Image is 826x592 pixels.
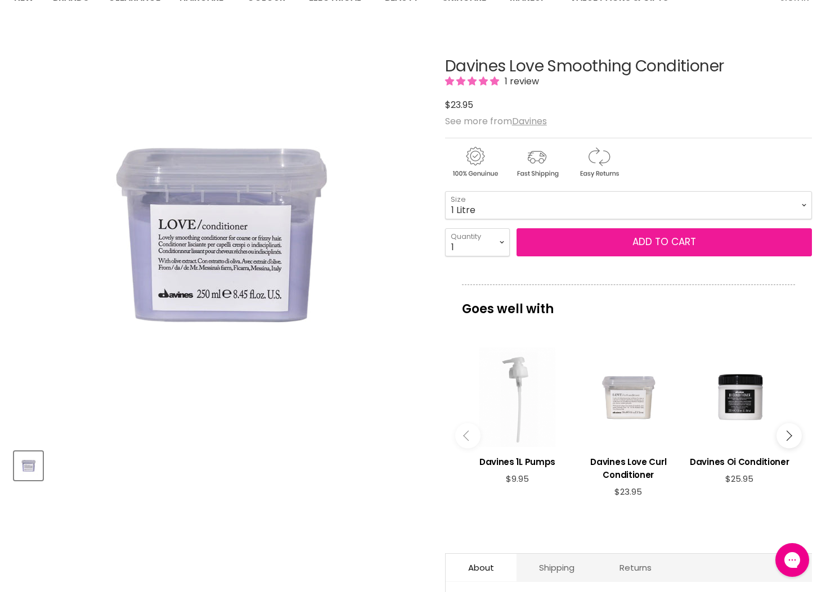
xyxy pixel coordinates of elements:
[632,235,696,248] span: Add to cart
[445,145,505,179] img: genuine.gif
[517,228,812,256] button: Add to cart
[445,75,501,88] span: 5.00 stars
[445,98,473,111] span: $23.95
[445,115,547,128] span: See more from
[569,145,629,179] img: returns.gif
[506,473,529,485] span: $9.95
[14,30,425,440] div: Davines Love Smoothing Conditioner image. Click or Scroll to Zoom.
[468,455,567,468] h3: Davines 1L Pumps
[446,554,517,581] a: About
[517,554,597,581] a: Shipping
[512,115,547,128] a: Davines
[507,145,567,179] img: shipping.gif
[468,447,567,474] a: View product:Davines 1L Pumps
[690,447,789,474] a: View product:Davines Oi Conditioner
[462,284,795,322] p: Goes well with
[501,75,539,88] span: 1 review
[725,473,753,485] span: $25.95
[614,486,642,498] span: $23.95
[597,554,674,581] a: Returns
[14,451,43,480] button: Davines Love Smoothing Conditioner
[770,539,815,581] iframe: Gorgias live chat messenger
[445,58,812,75] h1: Davines Love Smoothing Conditioner
[690,455,789,468] h3: Davines Oi Conditioner
[12,448,427,480] div: Product thumbnails
[578,447,678,487] a: View product:Davines Love Curl Conditioner
[578,455,678,481] h3: Davines Love Curl Conditioner
[15,453,42,479] img: Davines Love Smoothing Conditioner
[445,228,510,256] select: Quantity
